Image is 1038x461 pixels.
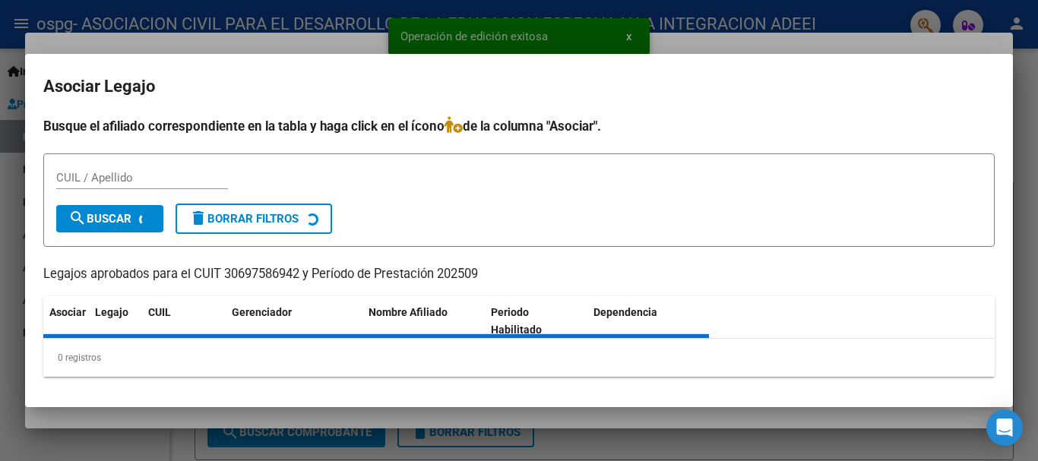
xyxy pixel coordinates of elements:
span: Dependencia [593,306,657,318]
datatable-header-cell: CUIL [142,296,226,346]
button: Buscar [56,205,163,232]
div: Open Intercom Messenger [986,409,1023,446]
span: Periodo Habilitado [491,306,542,336]
h4: Busque el afiliado correspondiente en la tabla y haga click en el ícono de la columna "Asociar". [43,116,995,136]
span: Nombre Afiliado [369,306,448,318]
h2: Asociar Legajo [43,72,995,101]
span: Asociar [49,306,86,318]
datatable-header-cell: Gerenciador [226,296,362,346]
span: CUIL [148,306,171,318]
span: Legajo [95,306,128,318]
datatable-header-cell: Asociar [43,296,89,346]
datatable-header-cell: Legajo [89,296,142,346]
datatable-header-cell: Dependencia [587,296,710,346]
datatable-header-cell: Periodo Habilitado [485,296,587,346]
span: Gerenciador [232,306,292,318]
span: Buscar [68,212,131,226]
button: Borrar Filtros [176,204,332,234]
p: Legajos aprobados para el CUIT 30697586942 y Período de Prestación 202509 [43,265,995,284]
div: 0 registros [43,339,995,377]
span: Borrar Filtros [189,212,299,226]
mat-icon: delete [189,209,207,227]
mat-icon: search [68,209,87,227]
datatable-header-cell: Nombre Afiliado [362,296,485,346]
